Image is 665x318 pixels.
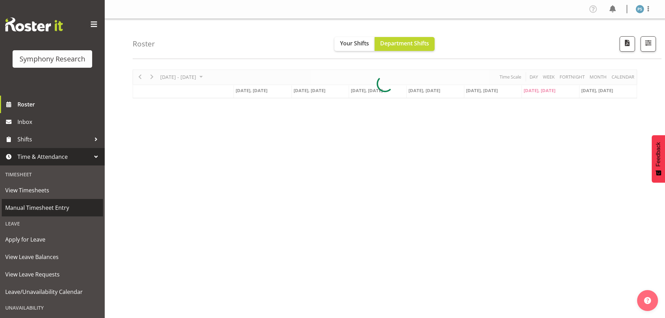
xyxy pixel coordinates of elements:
[641,36,656,52] button: Filter Shifts
[375,37,435,51] button: Department Shifts
[2,216,103,231] div: Leave
[340,39,369,47] span: Your Shifts
[5,234,99,245] span: Apply for Leave
[2,199,103,216] a: Manual Timesheet Entry
[2,283,103,301] a: Leave/Unavailability Calendar
[17,117,101,127] span: Inbox
[655,142,662,167] span: Feedback
[5,17,63,31] img: Rosterit website logo
[2,182,103,199] a: View Timesheets
[334,37,375,51] button: Your Shifts
[17,134,91,145] span: Shifts
[5,269,99,280] span: View Leave Requests
[620,36,635,52] button: Download a PDF of the roster according to the set date range.
[2,301,103,315] div: Unavailability
[5,287,99,297] span: Leave/Unavailability Calendar
[644,297,651,304] img: help-xxl-2.png
[2,167,103,182] div: Timesheet
[133,40,155,48] h4: Roster
[652,135,665,183] button: Feedback - Show survey
[5,252,99,262] span: View Leave Balances
[5,202,99,213] span: Manual Timesheet Entry
[20,54,85,64] div: Symphony Research
[380,39,429,47] span: Department Shifts
[636,5,644,13] img: paul-s-stoneham1982.jpg
[5,185,99,195] span: View Timesheets
[17,99,101,110] span: Roster
[2,266,103,283] a: View Leave Requests
[17,151,91,162] span: Time & Attendance
[2,248,103,266] a: View Leave Balances
[2,231,103,248] a: Apply for Leave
